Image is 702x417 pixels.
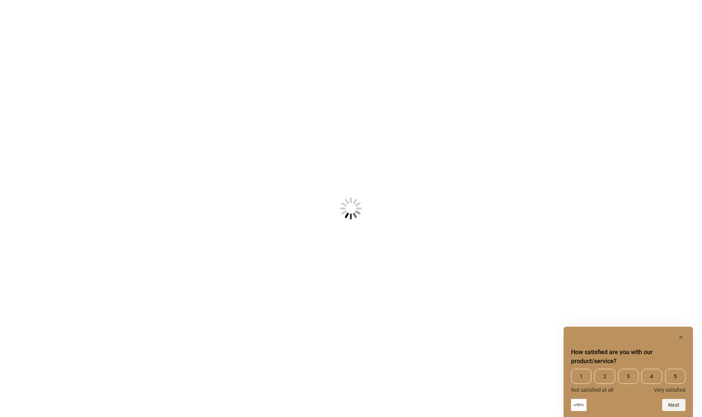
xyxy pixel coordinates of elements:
span: 5 [665,369,685,384]
span: 1 [571,369,591,384]
img: Loading [303,160,399,257]
h2: How satisfied are you with our product/service? Select an option from 1 to 5, with 1 being Not sa... [571,348,685,366]
span: 2 [594,369,615,384]
div: How satisfied are you with our product/service? Select an option from 1 to 5, with 1 being Not sa... [571,333,685,411]
button: Next question [662,399,685,411]
span: 3 [618,369,638,384]
span: Not satisfied at all [571,387,613,393]
div: How satisfied are you with our product/service? Select an option from 1 to 5, with 1 being Not sa... [571,369,685,393]
span: 4 [641,369,662,384]
button: Hide survey [676,333,685,342]
span: Very satisfied [654,387,685,393]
